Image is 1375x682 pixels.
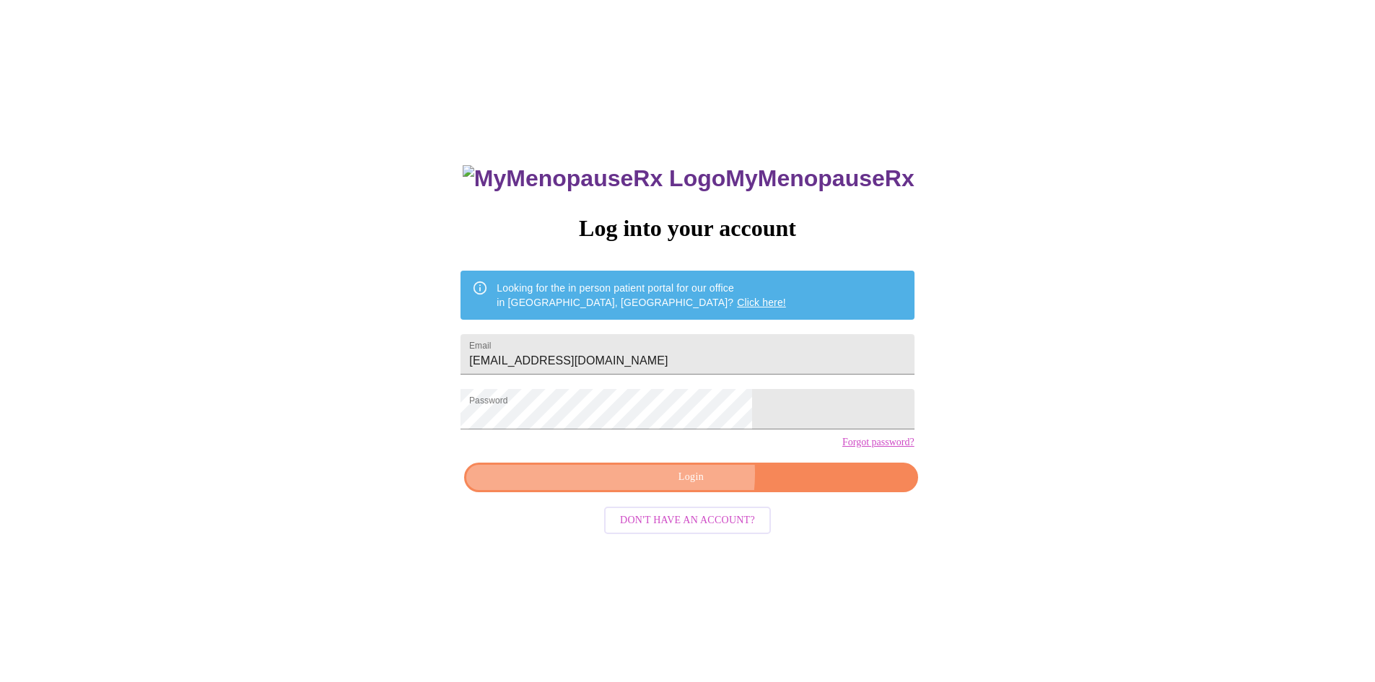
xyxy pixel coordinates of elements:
[463,165,725,192] img: MyMenopauseRx Logo
[497,275,786,315] div: Looking for the in person patient portal for our office in [GEOGRAPHIC_DATA], [GEOGRAPHIC_DATA]?
[464,463,917,492] button: Login
[620,512,755,530] span: Don't have an account?
[604,507,771,535] button: Don't have an account?
[463,165,915,192] h3: MyMenopauseRx
[601,512,774,525] a: Don't have an account?
[481,468,901,486] span: Login
[460,215,914,242] h3: Log into your account
[737,297,786,308] a: Click here!
[842,437,915,448] a: Forgot password?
